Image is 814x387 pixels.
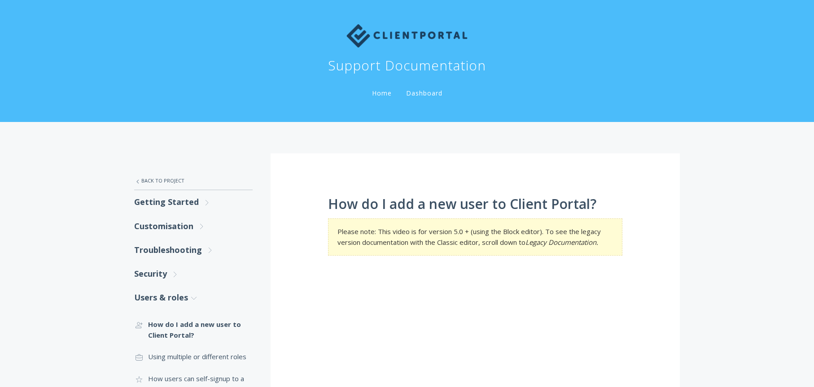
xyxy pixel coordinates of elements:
em: Legacy Documentation. [525,238,598,247]
h1: How do I add a new user to Client Portal? [328,196,622,212]
a: Troubleshooting [134,238,253,262]
a: Back to Project [134,171,253,190]
section: Please note: This video is for version 5.0 + (using the Block editor). To see the legacy version ... [328,218,622,256]
a: Customisation [134,214,253,238]
a: Dashboard [404,89,444,97]
a: Users & roles [134,286,253,309]
h1: Support Documentation [328,57,486,74]
a: Using multiple or different roles [134,346,253,367]
a: Getting Started [134,190,253,214]
a: Security [134,262,253,286]
a: How do I add a new user to Client Portal? [134,313,253,346]
a: Home [370,89,394,97]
